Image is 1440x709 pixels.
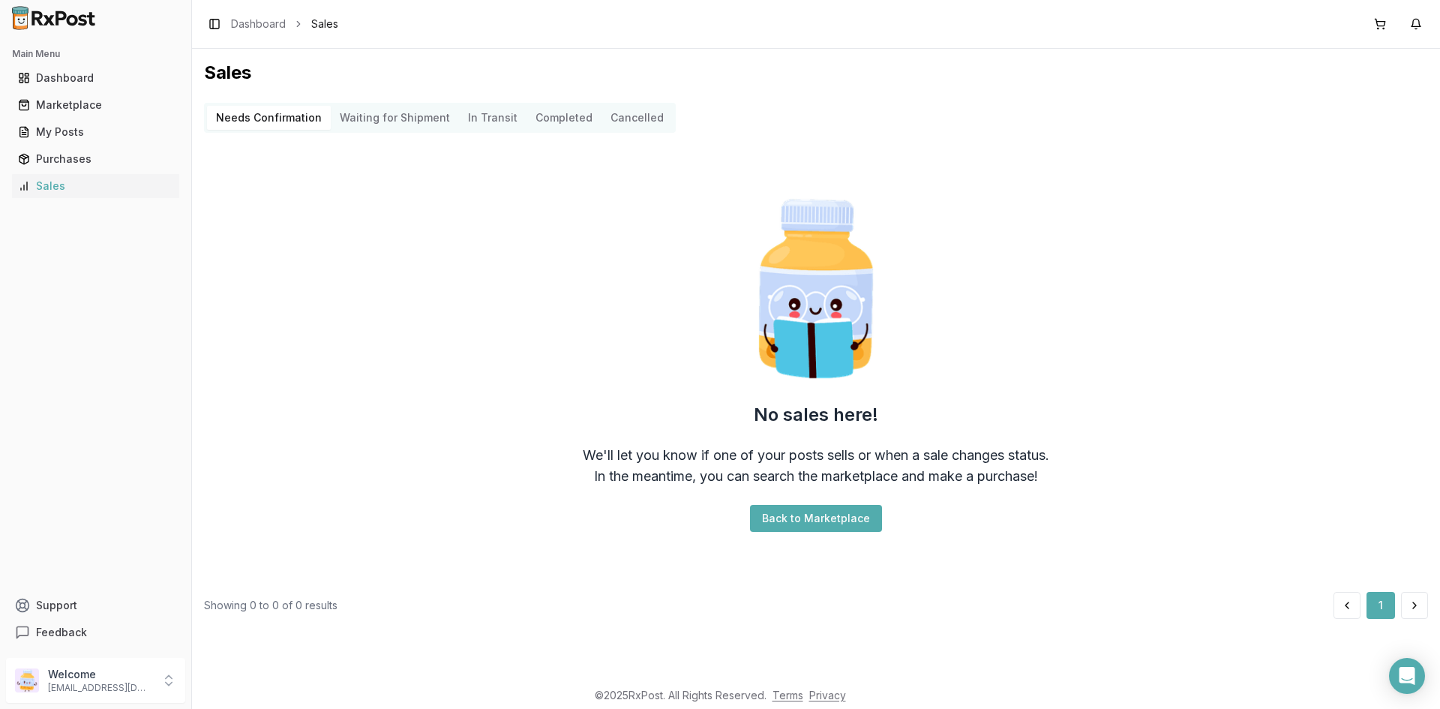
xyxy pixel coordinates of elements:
p: [EMAIL_ADDRESS][DOMAIN_NAME] [48,682,152,694]
a: Dashboard [231,17,286,32]
button: Waiting for Shipment [331,106,459,130]
img: User avatar [15,668,39,692]
button: Purchases [6,147,185,171]
span: Feedback [36,625,87,640]
div: My Posts [18,125,173,140]
button: My Posts [6,120,185,144]
button: Support [6,592,185,619]
a: Terms [772,689,803,701]
button: Marketplace [6,93,185,117]
a: Purchases [12,146,179,173]
a: Dashboard [12,65,179,92]
button: Sales [6,174,185,198]
a: Sales [12,173,179,200]
button: Back to Marketplace [750,505,882,532]
img: RxPost Logo [6,6,102,30]
button: Dashboard [6,66,185,90]
h2: No sales here! [754,403,878,427]
span: Sales [311,17,338,32]
div: Showing 0 to 0 of 0 results [204,598,337,613]
img: Smart Pill Bottle [720,193,912,385]
div: Purchases [18,152,173,167]
button: Completed [526,106,601,130]
a: Privacy [809,689,846,701]
a: My Posts [12,119,179,146]
button: Cancelled [601,106,673,130]
button: Feedback [6,619,185,646]
div: Marketplace [18,98,173,113]
div: Open Intercom Messenger [1389,658,1425,694]
h1: Sales [204,61,1428,85]
h2: Main Menu [12,48,179,60]
div: We'll let you know if one of your posts sells or when a sale changes status. [583,445,1049,466]
p: Welcome [48,667,152,682]
button: In Transit [459,106,526,130]
div: In the meantime, you can search the marketplace and make a purchase! [594,466,1038,487]
nav: breadcrumb [231,17,338,32]
div: Dashboard [18,71,173,86]
button: Needs Confirmation [207,106,331,130]
div: Sales [18,179,173,194]
a: Marketplace [12,92,179,119]
button: 1 [1366,592,1395,619]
